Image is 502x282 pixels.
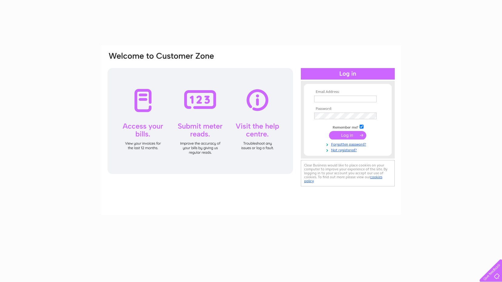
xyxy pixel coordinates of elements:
td: Remember me? [313,124,383,130]
th: Password: [313,107,383,111]
a: Forgotten password? [314,141,383,147]
a: cookies policy [304,175,382,183]
div: Clear Business would like to place cookies on your computer to improve your experience of the sit... [301,160,395,186]
a: Not registered? [314,147,383,152]
th: Email Address: [313,90,383,94]
input: Submit [329,131,366,139]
